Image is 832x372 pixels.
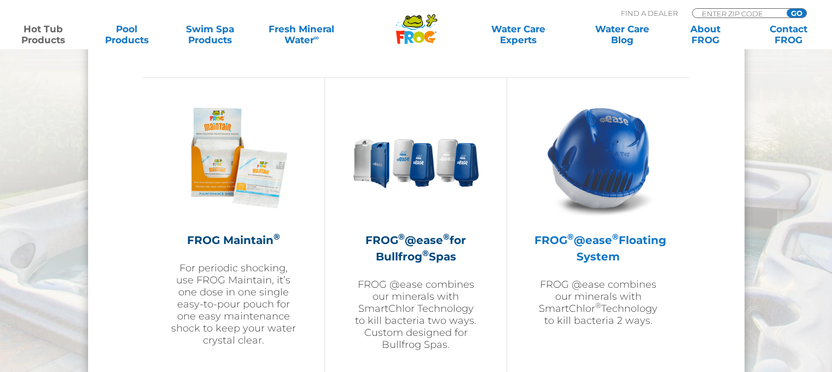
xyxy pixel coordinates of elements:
img: Frog_Maintain_Hero-2-v2-300x300.png [170,94,297,221]
sup: ® [612,231,619,242]
img: hot-tub-product-atease-system-300x300.png [535,94,662,221]
sup: ® [443,231,450,242]
sup: ® [595,301,601,310]
sup: ® [274,231,280,242]
a: ContactFROG [757,24,821,45]
sup: ® [398,231,405,242]
a: AboutFROG [673,24,737,45]
a: Water CareBlog [590,24,654,45]
sup: ® [422,248,428,258]
input: Zip Code Form [701,9,775,18]
sup: ∞ [313,33,318,42]
a: Water CareExperts [466,24,571,45]
input: GO [787,9,806,18]
a: PoolProducts [94,24,159,45]
p: FROG @ease combines our minerals with SmartChlor Technology to kill bacteria 2 ways. [534,278,662,327]
a: Hot TubProducts [11,24,75,45]
h2: FROG Maintain [170,232,297,248]
h2: FROG @ease for Bullfrog Spas [352,232,479,265]
p: For periodic shocking, use FROG Maintain, it’s one dose in one single easy-to-pour pouch for one ... [170,262,297,346]
sup: ® [567,231,574,242]
a: Swim SpaProducts [178,24,242,45]
p: Find A Dealer [621,8,678,18]
a: Fresh MineralWater∞ [261,24,342,45]
p: FROG @ease combines our minerals with SmartChlor Technology to kill bacteria two ways. Custom des... [352,278,479,351]
img: bullfrog-product-hero-300x300.png [352,94,479,221]
h2: FROG @ease Floating System [534,232,662,265]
